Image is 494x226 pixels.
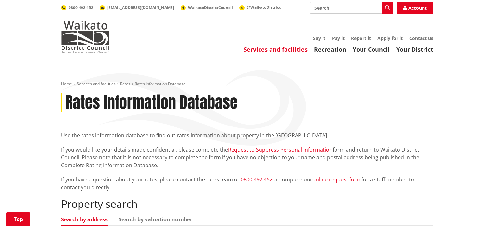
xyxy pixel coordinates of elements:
span: [EMAIL_ADDRESS][DOMAIN_NAME] [107,5,174,10]
a: Rates [120,81,130,86]
nav: breadcrumb [61,81,433,87]
a: [EMAIL_ADDRESS][DOMAIN_NAME] [100,5,174,10]
a: Apply for it [377,35,403,41]
a: online request form [312,176,361,183]
span: Rates Information Database [135,81,185,86]
a: Your District [396,46,433,53]
a: Pay it [332,35,345,41]
a: Recreation [314,46,346,53]
span: WaikatoDistrictCouncil [188,5,233,10]
a: Search by valuation number [119,217,192,222]
a: Account [397,2,433,14]
p: If you have a question about your rates, please contact the rates team on or complete our for a s... [61,176,433,191]
a: Your Council [353,46,390,53]
a: Top [6,212,30,226]
a: WaikatoDistrictCouncil [181,5,233,10]
a: Request to Suppress Personal Information [228,146,333,153]
a: 0800 492 452 [241,176,272,183]
span: @WaikatoDistrict [247,5,281,10]
p: Use the rates information database to find out rates information about property in the [GEOGRAPHI... [61,131,433,139]
a: Contact us [409,35,433,41]
a: Say it [313,35,325,41]
a: @WaikatoDistrict [239,5,281,10]
a: Report it [351,35,371,41]
span: 0800 492 452 [69,5,93,10]
a: Search by address [61,217,108,222]
p: If you would like your details made confidential, please complete the form and return to Waikato ... [61,146,433,169]
a: Services and facilities [244,46,308,53]
h2: Property search [61,198,433,210]
img: Waikato District Council - Te Kaunihera aa Takiwaa o Waikato [61,21,110,53]
input: Search input [310,2,393,14]
h1: Rates Information Database [65,93,237,112]
a: Services and facilities [77,81,116,86]
a: Home [61,81,72,86]
a: 0800 492 452 [61,5,93,10]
